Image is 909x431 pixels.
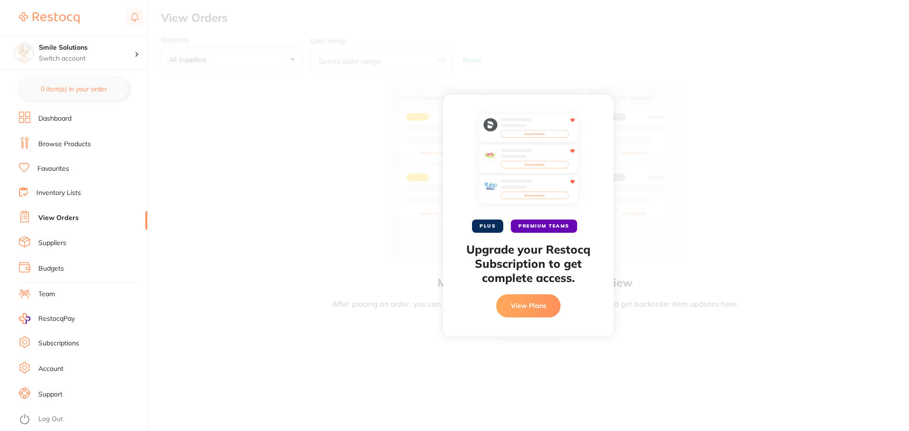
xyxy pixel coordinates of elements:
a: Restocq Logo [19,7,80,29]
button: Log Out [19,412,144,427]
a: Log Out [38,414,63,424]
a: Browse Products [38,140,91,149]
a: RestocqPay [19,313,75,324]
a: Support [38,390,62,399]
a: Account [38,364,63,374]
a: Budgets [38,264,64,273]
a: Team [38,290,55,299]
a: Dashboard [38,114,71,123]
h4: Smile Solutions [39,43,134,53]
a: Favourites [37,164,69,174]
h2: Upgrade your Restocq Subscription to get complete access. [462,242,595,285]
a: View Orders [38,213,79,223]
img: Restocq Logo [19,12,80,24]
span: PREMIUM TEAMS [511,220,577,233]
button: View Plans [496,294,561,317]
span: PLUS [472,220,503,233]
a: Suppliers [38,238,66,248]
img: Smile Solutions [15,44,34,62]
button: 0 item(s) in your order [19,78,128,100]
p: Switch account [39,54,134,63]
span: RestocqPay [38,314,75,324]
img: RestocqPay [19,313,30,324]
img: favourites-preview.svg [479,114,578,208]
a: Inventory Lists [36,188,81,198]
a: Subscriptions [38,339,79,348]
